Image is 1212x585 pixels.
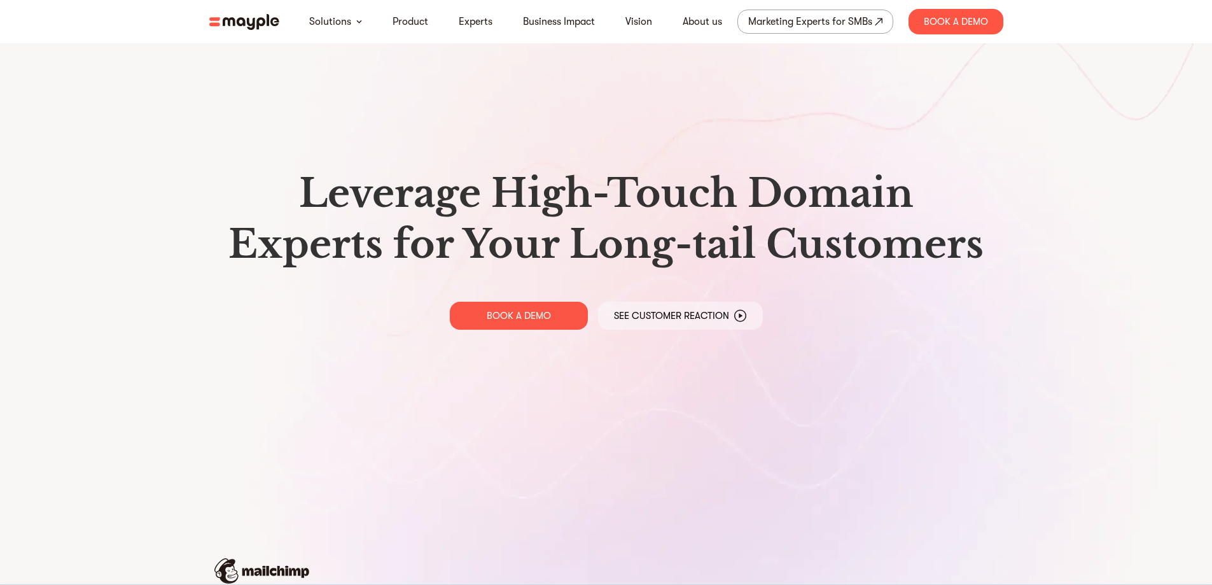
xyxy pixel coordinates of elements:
[737,10,893,34] a: Marketing Experts for SMBs
[683,14,722,29] a: About us
[909,9,1003,34] div: Book A Demo
[450,302,588,330] a: BOOK A DEMO
[209,14,279,30] img: mayple-logo
[625,14,652,29] a: Vision
[393,14,428,29] a: Product
[459,14,492,29] a: Experts
[523,14,595,29] a: Business Impact
[356,20,362,24] img: arrow-down
[748,13,872,31] div: Marketing Experts for SMBs
[219,168,993,270] h1: Leverage High-Touch Domain Experts for Your Long-tail Customers
[214,558,309,584] img: mailchimp-logo
[487,309,551,322] p: BOOK A DEMO
[598,302,763,330] a: See Customer Reaction
[614,309,729,322] p: See Customer Reaction
[309,14,351,29] a: Solutions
